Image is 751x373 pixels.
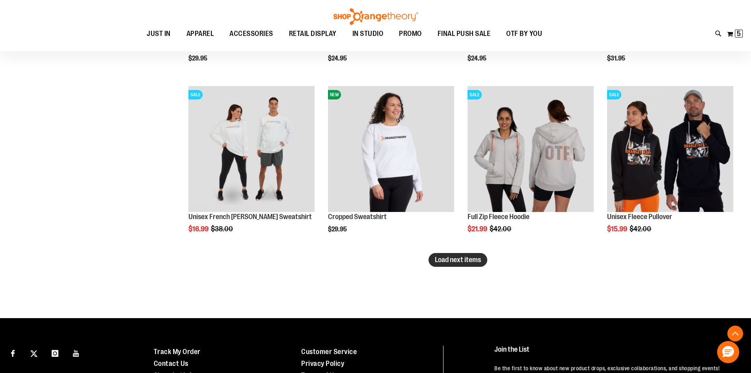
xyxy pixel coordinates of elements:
a: Visit our X page [27,346,41,360]
img: Main Image of 1457091 [468,86,594,212]
div: product [324,82,458,253]
div: product [603,82,737,253]
button: Load next items [429,253,487,267]
span: APPAREL [186,25,214,43]
a: ACCESSORIES [222,25,281,43]
span: Load next items [435,256,481,264]
p: Be the first to know about new product drops, exclusive collaborations, and shopping events! [494,364,733,372]
a: Unisex French [PERSON_NAME] Sweatshirt [188,213,312,221]
span: JUST IN [147,25,171,43]
a: JUST IN [139,25,179,43]
span: 5 [737,30,741,37]
a: Main Image of 1457091SALE [468,86,594,214]
a: Visit our Facebook page [6,346,20,360]
img: Product image for Unisex Fleece Pullover [607,86,733,212]
a: OTF BY YOU [498,25,550,43]
span: $21.99 [468,225,488,233]
a: Cropped Sweatshirt [328,213,387,221]
a: Full Zip Fleece Hoodie [468,213,529,221]
span: $42.00 [490,225,512,233]
a: Privacy Policy [301,360,344,367]
span: NEW [328,90,341,99]
h4: Join the List [494,346,733,360]
a: Unisex Fleece Pullover [607,213,672,221]
span: $42.00 [630,225,652,233]
a: Customer Service [301,348,357,356]
span: $31.95 [607,55,626,62]
span: FINAL PUSH SALE [438,25,491,43]
a: PROMO [391,25,430,43]
span: $24.95 [468,55,488,62]
a: Track My Order [154,348,201,356]
a: Unisex French Terry Crewneck Sweatshirt primary imageSALE [188,86,315,214]
span: RETAIL DISPLAY [289,25,337,43]
a: Product image for Unisex Fleece PulloverSALE [607,86,733,214]
span: SALE [188,90,203,99]
a: IN STUDIO [345,25,391,43]
span: $16.99 [188,225,210,233]
span: $38.00 [211,225,234,233]
span: IN STUDIO [352,25,384,43]
a: FINAL PUSH SALE [430,25,499,43]
span: ACCESSORIES [229,25,273,43]
div: product [184,82,319,253]
img: Unisex French Terry Crewneck Sweatshirt primary image [188,86,315,212]
a: Contact Us [154,360,188,367]
a: Front of 2024 Q3 Balanced Basic Womens Cropped SweatshirtNEW [328,86,454,214]
span: SALE [468,90,482,99]
span: $24.95 [328,55,348,62]
img: Shop Orangetheory [332,8,419,25]
a: RETAIL DISPLAY [281,25,345,43]
span: $29.95 [328,226,348,233]
span: PROMO [399,25,422,43]
img: Twitter [30,350,37,357]
button: Back To Top [727,326,743,341]
span: SALE [607,90,621,99]
span: OTF BY YOU [506,25,542,43]
span: $29.95 [188,55,209,62]
img: Front of 2024 Q3 Balanced Basic Womens Cropped Sweatshirt [328,86,454,212]
div: product [464,82,598,253]
a: APPAREL [179,25,222,43]
a: Visit our Instagram page [48,346,62,360]
a: Visit our Youtube page [69,346,83,360]
span: $15.99 [607,225,628,233]
button: Hello, have a question? Let’s chat. [717,341,739,363]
